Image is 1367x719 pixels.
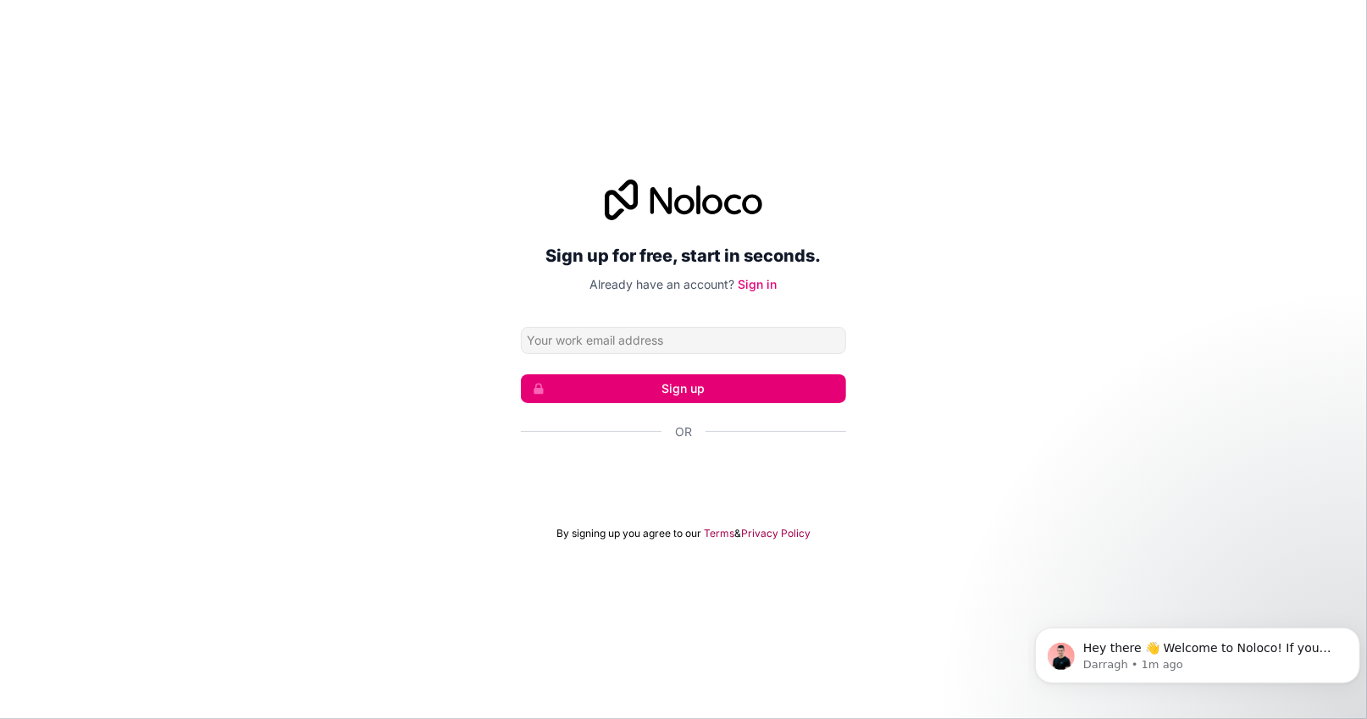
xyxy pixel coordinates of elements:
input: Email address [521,327,846,354]
span: By signing up you agree to our [556,527,701,540]
iframe: زر تسجيل الدخول باستخدام حساب Google [512,459,855,496]
a: Terms [704,527,734,540]
h2: Sign up for free, start in seconds. [521,241,846,271]
a: Privacy Policy [741,527,811,540]
button: Sign up [521,374,846,403]
span: Already have an account? [590,277,735,291]
a: Sign in [739,277,778,291]
span: & [734,527,741,540]
span: Or [675,423,692,440]
iframe: Intercom notifications message [1028,592,1367,711]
